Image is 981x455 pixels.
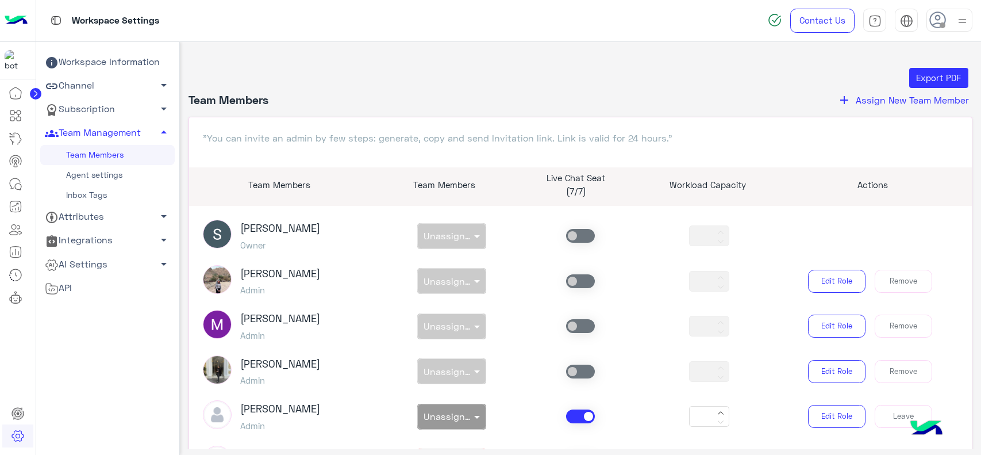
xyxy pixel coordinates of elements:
[40,165,175,185] a: Agent settings
[40,253,175,276] a: AI Settings
[955,14,970,28] img: profile
[5,50,25,71] img: 317874714732967
[40,229,175,253] a: Integrations
[863,9,886,33] a: tab
[240,403,320,415] h3: [PERSON_NAME]
[518,171,633,185] p: Live Chat Seat
[157,233,171,247] span: arrow_drop_down
[203,310,232,339] img: ACg8ocLda9S1SCvSr9VZ3JuqfRZCF8keLUnoALKb60wZ1a7xKw44Jw=s96-c
[203,400,232,429] img: defaultAdmin.png
[875,405,932,428] button: Leave
[834,93,972,108] button: addAssign New Team Member
[157,125,171,139] span: arrow_drop_up
[40,74,175,98] a: Channel
[240,420,320,431] h5: Admin
[868,14,882,28] img: tab
[45,281,72,296] span: API
[40,145,175,165] a: Team Members
[240,240,320,250] h5: Owner
[188,93,268,108] h4: Team Members
[72,13,159,29] p: Workspace Settings
[40,205,175,229] a: Attributes
[808,315,865,338] button: Edit Role
[240,267,320,280] h3: [PERSON_NAME]
[40,51,175,74] a: Workspace Information
[808,405,865,428] button: Edit Role
[203,265,232,294] img: picture
[875,270,932,293] button: Remove
[157,257,171,271] span: arrow_drop_down
[790,9,855,33] a: Contact Us
[651,178,765,192] p: Workload Capacity
[157,102,171,116] span: arrow_drop_down
[240,358,320,370] h3: [PERSON_NAME]
[768,13,782,27] img: spinner
[40,276,175,300] a: API
[783,178,963,192] p: Actions
[157,78,171,92] span: arrow_drop_down
[203,220,232,248] img: ACg8ocLoR2ghDuL4zwt61f7uaEQS3JVBSI0n93h9_u0ExKxAaLa0-w=s96-c
[808,360,865,383] button: Edit Role
[240,330,320,341] h5: Admin
[240,375,320,385] h5: Admin
[808,270,865,293] button: Edit Role
[240,285,320,295] h5: Admin
[837,93,851,107] i: add
[240,222,320,235] h3: [PERSON_NAME]
[518,185,633,198] p: (7/7)
[203,131,959,145] p: "You can invite an admin by few steps: generate, copy and send Invitation link. Link is valid for...
[875,315,932,338] button: Remove
[387,178,502,192] p: Team Members
[157,209,171,223] span: arrow_drop_down
[49,13,63,28] img: tab
[203,355,232,384] img: picture
[909,68,968,89] button: Export PDF
[40,185,175,205] a: Inbox Tags
[240,312,320,325] h3: [PERSON_NAME]
[40,121,175,145] a: Team Management
[856,94,969,105] span: Assign New Team Member
[906,409,947,449] img: hulul-logo.png
[40,98,175,121] a: Subscription
[875,360,932,383] button: Remove
[900,14,913,28] img: tab
[5,9,28,33] img: Logo
[916,72,961,83] span: Export PDF
[189,178,370,192] p: Team Members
